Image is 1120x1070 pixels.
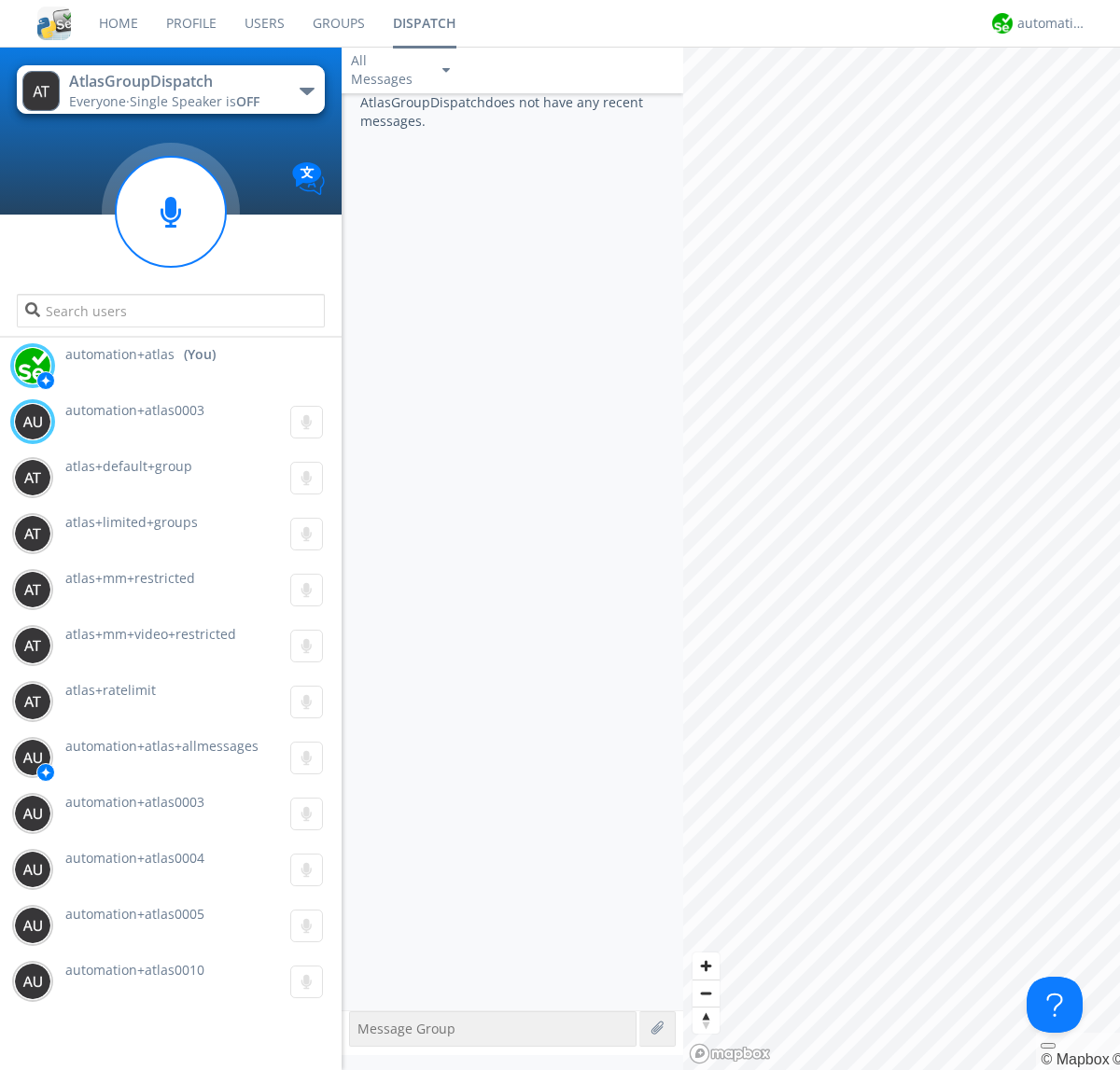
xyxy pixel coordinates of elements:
button: Reset bearing to north [693,1007,720,1034]
img: 373638.png [14,515,51,552]
span: automation+atlas+allmessages [65,737,259,755]
span: automation+atlas [65,345,175,364]
span: Single Speaker is [130,92,259,110]
img: 373638.png [14,907,51,944]
img: cddb5a64eb264b2086981ab96f4c1ba7 [37,7,71,40]
img: 373638.png [14,627,51,664]
button: Toggle attribution [1041,1043,1056,1049]
img: Translation enabled [292,162,325,195]
img: 373638.png [14,459,51,496]
img: 373638.png [14,739,51,776]
button: AtlasGroupDispatchEveryone·Single Speaker isOFF [17,65,324,114]
img: 373638.png [14,851,51,888]
span: automation+atlas0010 [65,961,204,979]
img: d2d01cd9b4174d08988066c6d424eccd [992,13,1013,34]
iframe: Toggle Customer Support [1027,977,1083,1033]
span: Reset bearing to north [693,1007,720,1034]
a: Mapbox [1041,1051,1109,1067]
img: 373638.png [22,71,60,111]
span: OFF [236,92,259,110]
img: caret-down-sm.svg [442,68,450,73]
div: Everyone · [69,92,279,111]
span: atlas+mm+restricted [65,569,195,587]
img: d2d01cd9b4174d08988066c6d424eccd [14,347,51,384]
input: Search users [17,294,324,327]
span: atlas+mm+video+restricted [65,625,236,643]
span: atlas+default+group [65,457,192,475]
div: automation+atlas [1017,14,1087,33]
img: 373638.png [14,683,51,720]
img: 373638.png [14,963,51,1000]
img: 373638.png [14,403,51,440]
div: All Messages [351,51,426,89]
div: (You) [184,345,216,364]
div: AtlasGroupDispatch [69,71,279,92]
div: AtlasGroupDispatch does not have any recent messages. [342,93,683,1010]
img: 373638.png [14,795,51,832]
span: atlas+limited+groups [65,513,198,531]
span: automation+atlas0003 [65,793,204,811]
a: Mapbox logo [689,1043,771,1064]
span: Zoom out [693,980,720,1007]
img: 373638.png [14,571,51,608]
button: Zoom in [693,952,720,980]
span: automation+atlas0004 [65,849,204,867]
span: atlas+ratelimit [65,681,156,699]
span: automation+atlas0003 [65,401,204,419]
button: Zoom out [693,980,720,1007]
span: automation+atlas0005 [65,905,204,923]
